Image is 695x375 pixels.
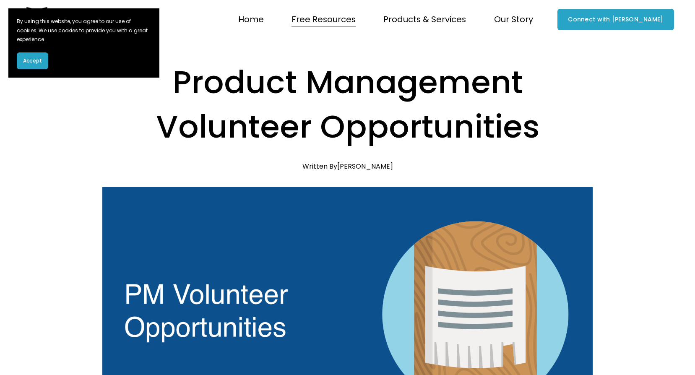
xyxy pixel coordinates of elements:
[8,8,159,78] section: Cookie banner
[292,12,356,27] span: Free Resources
[238,11,264,28] a: Home
[21,7,123,32] img: Product Teacher
[383,11,466,28] a: folder dropdown
[494,12,533,27] span: Our Story
[23,57,42,65] span: Accept
[383,12,466,27] span: Products & Services
[292,11,356,28] a: folder dropdown
[102,60,592,149] h1: Product Management Volunteer Opportunities
[17,17,151,44] p: By using this website, you agree to our use of cookies. We use cookies to provide you with a grea...
[302,162,393,170] div: Written By
[17,52,48,69] button: Accept
[337,161,393,171] a: [PERSON_NAME]
[494,11,533,28] a: folder dropdown
[557,9,674,31] a: Connect with [PERSON_NAME]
